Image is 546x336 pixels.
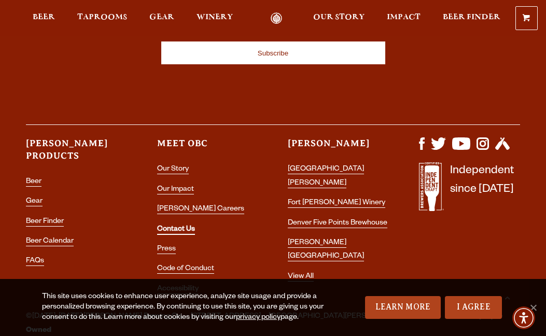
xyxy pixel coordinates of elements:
a: Fort [PERSON_NAME] Winery [288,199,385,208]
span: Taprooms [77,13,127,21]
a: Visit us on Facebook [419,145,425,153]
p: Independent since [DATE] [450,162,514,217]
a: Press [157,245,176,254]
a: Beer [26,12,62,24]
a: Beer Finder [26,218,64,227]
h3: Meet OBC [157,137,258,159]
h3: [PERSON_NAME] [288,137,389,159]
a: View All [288,273,314,282]
a: Denver Five Points Brewhouse [288,219,387,228]
span: Beer [33,13,55,21]
a: Impact [380,12,427,24]
input: Subscribe [161,41,385,64]
div: This site uses cookies to enhance user experience, analyze site usage and provide a personalized ... [42,292,339,323]
a: Code of Conduct [157,265,214,274]
a: FAQs [26,257,44,266]
a: Gear [26,198,43,206]
a: Taprooms [71,12,134,24]
span: Winery [197,13,233,21]
a: Winery [190,12,240,24]
a: Gear [143,12,181,24]
a: Beer Calendar [26,237,74,246]
a: Our Impact [157,186,194,194]
a: Visit us on YouTube [452,145,470,153]
h3: [PERSON_NAME] Products [26,137,127,171]
a: Visit us on Instagram [477,145,489,153]
a: [PERSON_NAME] Careers [157,205,244,214]
a: Learn More [365,296,441,319]
span: Gear [149,13,174,21]
a: Our Story [306,12,371,24]
a: Visit us on X (formerly Twitter) [431,145,446,153]
span: Impact [387,13,421,21]
a: Beer Finder [436,12,507,24]
a: [PERSON_NAME] [GEOGRAPHIC_DATA] [288,239,364,261]
a: privacy policy [236,314,281,322]
span: Our Story [313,13,365,21]
a: Contact Us [157,226,195,235]
a: Our Story [157,165,189,174]
a: Beer [26,178,41,187]
a: I Agree [445,296,502,319]
a: Visit us on Untappd [495,145,510,153]
a: Odell Home [257,12,296,24]
div: Accessibility Menu [512,306,535,329]
span: Beer Finder [443,13,500,21]
a: [GEOGRAPHIC_DATA][PERSON_NAME] [288,165,364,188]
